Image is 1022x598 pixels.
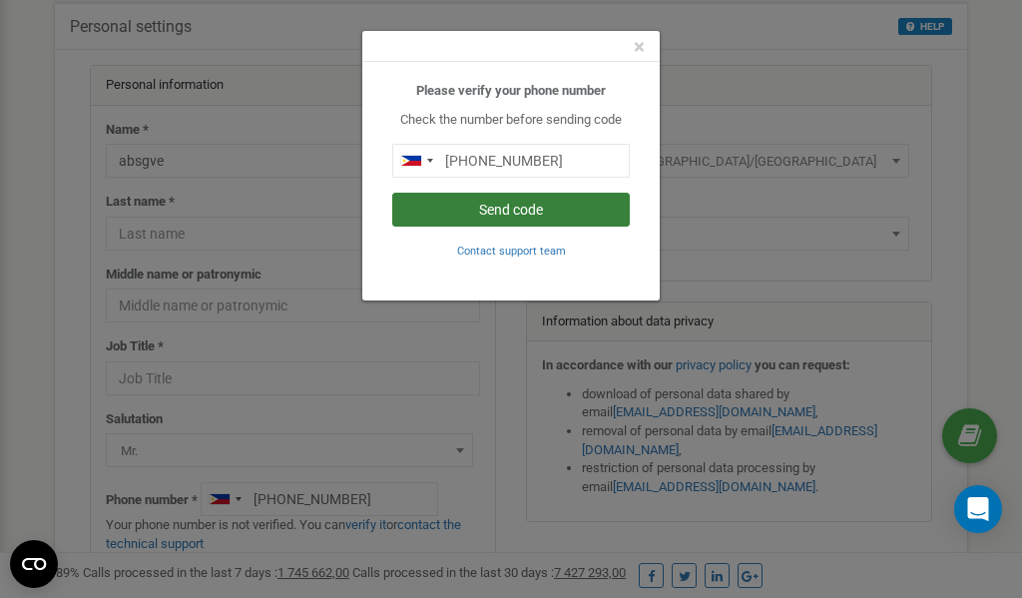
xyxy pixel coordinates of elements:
button: Send code [392,193,630,227]
span: × [634,35,645,59]
button: Open CMP widget [10,540,58,588]
button: Close [634,37,645,58]
b: Please verify your phone number [416,83,606,98]
input: 0905 123 4567 [392,144,630,178]
small: Contact support team [457,245,566,258]
div: Telephone country code [393,145,439,177]
p: Check the number before sending code [392,111,630,130]
a: Contact support team [457,243,566,258]
div: Open Intercom Messenger [954,485,1002,533]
